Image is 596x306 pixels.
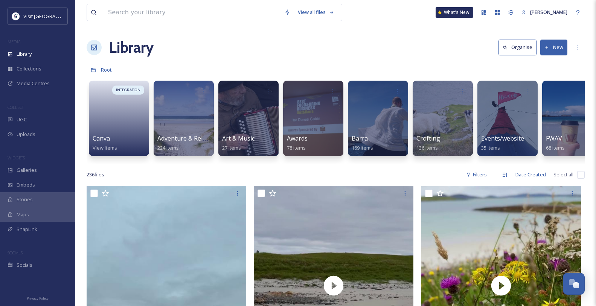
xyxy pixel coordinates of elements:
[104,4,280,21] input: Search your library
[481,134,524,142] span: Events/website
[101,65,112,74] a: Root
[352,134,368,142] span: Barra
[416,135,440,151] a: Crofting136 items
[518,5,571,20] a: [PERSON_NAME]
[101,66,112,73] span: Root
[481,135,524,151] a: Events/website35 items
[109,36,154,59] a: Library
[27,296,49,301] span: Privacy Policy
[27,293,49,302] a: Privacy Policy
[87,171,104,178] span: 236 file s
[222,144,241,151] span: 27 items
[17,262,32,269] span: Socials
[416,144,438,151] span: 136 items
[546,144,565,151] span: 68 items
[8,250,23,256] span: SOCIALS
[563,273,585,295] button: Open Chat
[17,211,29,218] span: Maps
[546,135,565,151] a: FWAV68 items
[530,9,567,15] span: [PERSON_NAME]
[481,144,500,151] span: 35 items
[157,135,224,151] a: Adventure & Relaxation224 items
[222,135,255,151] a: Art & Music27 items
[93,134,110,142] span: Canva
[352,135,373,151] a: Barra169 items
[416,134,440,142] span: Crofting
[8,104,24,110] span: COLLECT
[17,131,35,138] span: Uploads
[157,134,224,142] span: Adventure & Relaxation
[17,116,27,123] span: UGC
[352,144,373,151] span: 169 items
[287,135,308,151] a: Awards78 items
[12,12,20,20] img: Untitled%20design%20%2897%29.png
[512,167,550,182] div: Date Created
[546,134,562,142] span: FWAV
[222,134,255,142] span: Art & Music
[436,7,473,18] a: What's New
[17,80,50,87] span: Media Centres
[540,40,567,55] button: New
[498,40,537,55] button: Organise
[157,144,179,151] span: 224 items
[287,144,306,151] span: 78 items
[8,155,25,161] span: WIDGETS
[294,5,338,20] a: View all files
[287,134,308,142] span: Awards
[17,226,37,233] span: SnapLink
[553,171,573,178] span: Select all
[17,65,41,72] span: Collections
[17,167,37,174] span: Galleries
[93,144,117,151] span: View Items
[23,12,82,20] span: Visit [GEOGRAPHIC_DATA]
[462,167,491,182] div: Filters
[87,77,151,156] a: INTEGRATIONCanvaView Items
[17,196,33,203] span: Stories
[17,181,35,188] span: Embeds
[17,50,32,58] span: Library
[8,39,21,44] span: MEDIA
[116,87,140,93] span: INTEGRATION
